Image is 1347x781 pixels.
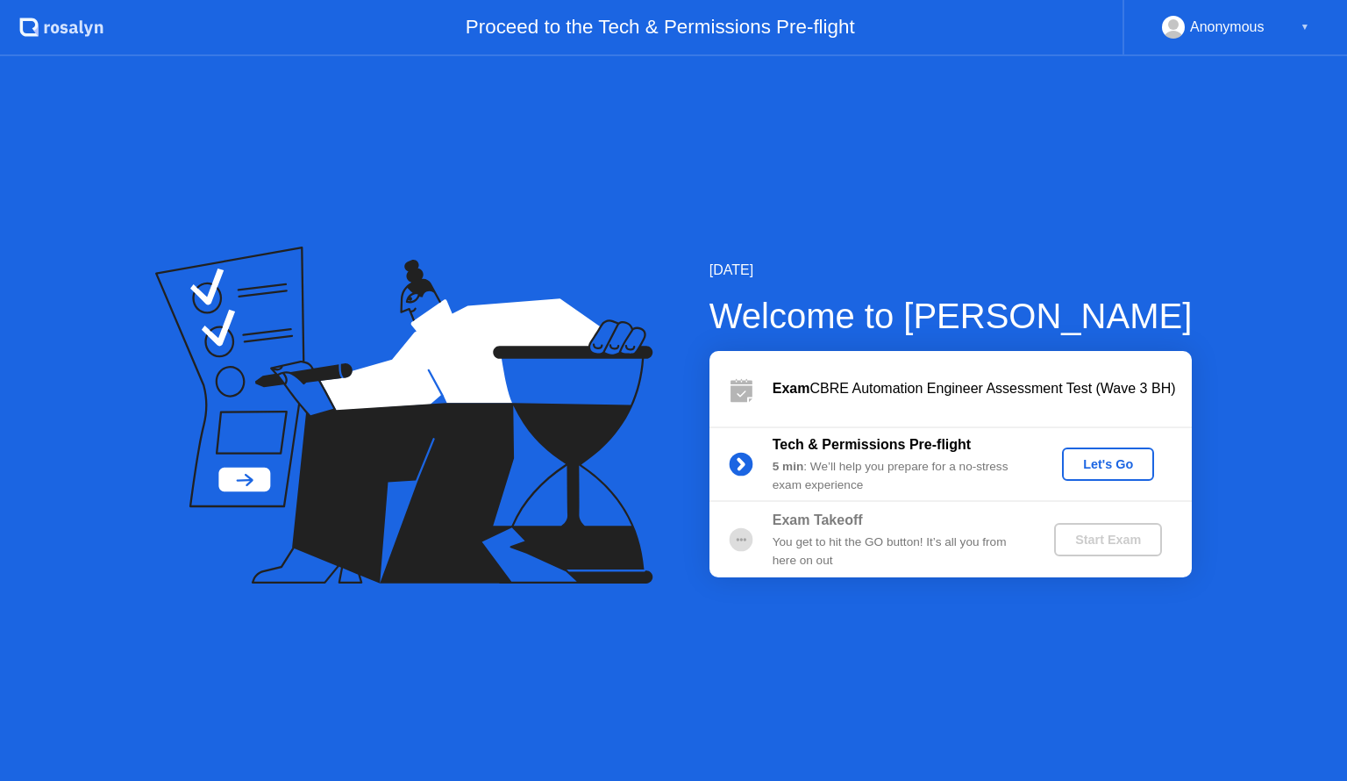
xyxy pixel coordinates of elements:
div: : We’ll help you prepare for a no-stress exam experience [773,458,1025,494]
b: Exam Takeoff [773,512,863,527]
div: [DATE] [709,260,1193,281]
div: CBRE Automation Engineer Assessment Test (Wave 3 BH) [773,378,1192,399]
div: ▼ [1301,16,1309,39]
div: Welcome to [PERSON_NAME] [709,290,1193,342]
div: Anonymous [1190,16,1265,39]
b: 5 min [773,460,804,473]
button: Let's Go [1062,448,1154,481]
b: Exam [773,381,810,396]
div: You get to hit the GO button! It’s all you from here on out [773,534,1025,570]
b: Tech & Permissions Pre-flight [773,437,971,452]
div: Let's Go [1069,457,1147,471]
button: Start Exam [1054,523,1162,556]
div: Start Exam [1061,533,1155,547]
